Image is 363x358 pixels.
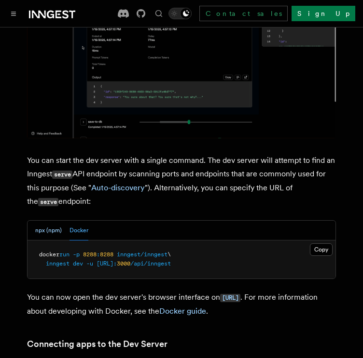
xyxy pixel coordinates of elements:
[38,198,58,206] code: serve
[59,251,70,258] span: run
[91,183,145,192] a: Auto-discovery
[310,243,333,256] button: Copy
[220,294,240,302] code: [URL]
[97,251,100,258] span: :
[52,171,72,179] code: serve
[27,154,336,209] p: You can start the dev server with a single command. The dev server will attempt to find an Innges...
[27,337,168,351] a: Connecting apps to the Dev Server
[100,251,113,258] span: 8288
[73,260,83,267] span: dev
[86,260,93,267] span: -u
[117,260,130,267] span: 3000
[168,251,171,258] span: \
[27,291,336,318] p: You can now open the dev server's browser interface on . For more information about developing wi...
[73,251,80,258] span: -p
[153,8,165,19] button: Find something...
[117,251,168,258] span: inngest/inngest
[46,260,70,267] span: inngest
[8,8,19,19] button: Toggle navigation
[35,221,62,240] button: npx (npm)
[70,221,88,240] button: Docker
[292,6,355,21] a: Sign Up
[83,251,97,258] span: 8288
[97,260,117,267] span: [URL]:
[199,6,288,21] a: Contact sales
[168,8,192,19] button: Toggle dark mode
[159,306,206,316] a: Docker guide
[130,260,171,267] span: /api/inngest
[220,292,240,302] a: [URL]
[39,251,59,258] span: docker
